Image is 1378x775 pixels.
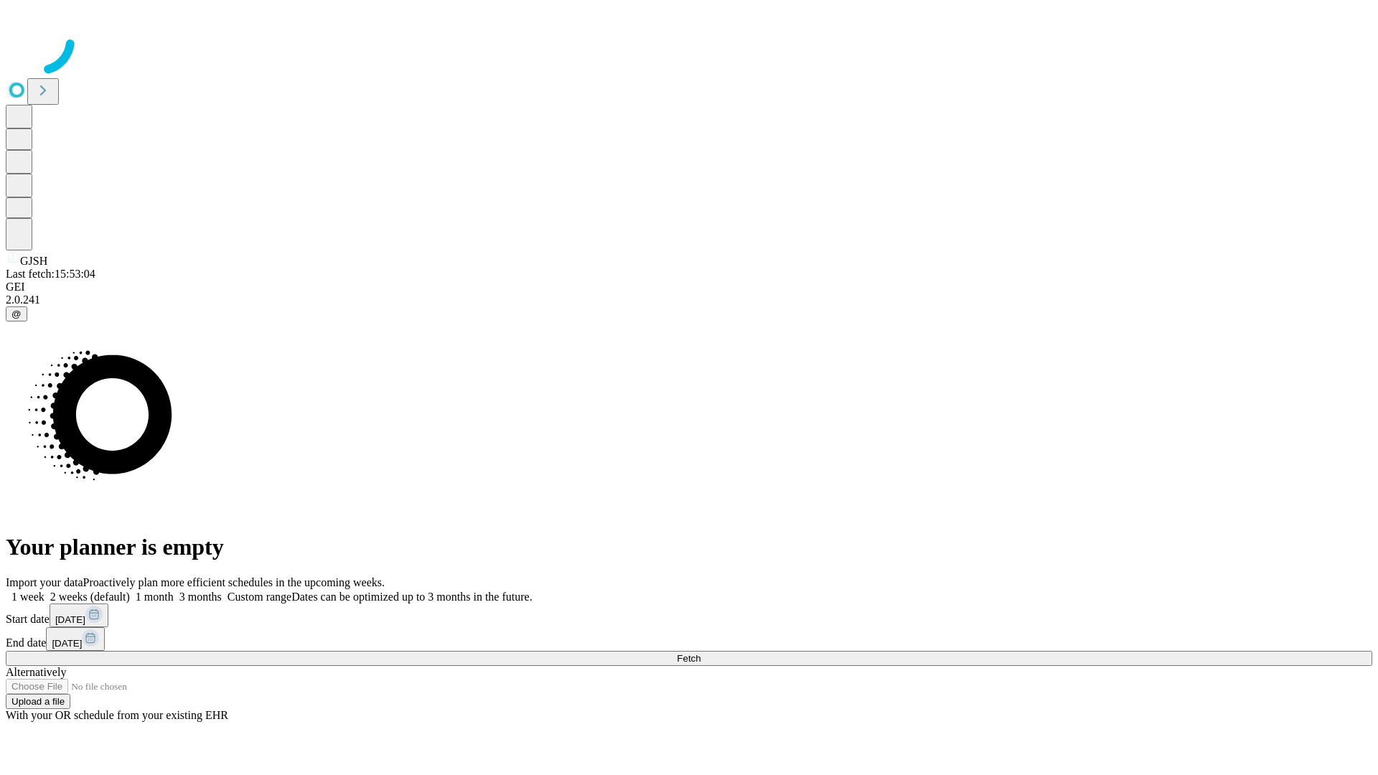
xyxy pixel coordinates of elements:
[6,666,66,678] span: Alternatively
[136,591,174,603] span: 1 month
[6,627,1372,651] div: End date
[6,281,1372,293] div: GEI
[11,309,22,319] span: @
[228,591,291,603] span: Custom range
[52,638,82,649] span: [DATE]
[11,591,44,603] span: 1 week
[6,293,1372,306] div: 2.0.241
[6,694,70,709] button: Upload a file
[6,306,27,321] button: @
[6,651,1372,666] button: Fetch
[46,627,105,651] button: [DATE]
[179,591,222,603] span: 3 months
[6,709,228,721] span: With your OR schedule from your existing EHR
[6,268,95,280] span: Last fetch: 15:53:04
[6,603,1372,627] div: Start date
[83,576,385,588] span: Proactively plan more efficient schedules in the upcoming weeks.
[50,603,108,627] button: [DATE]
[20,255,47,267] span: GJSH
[55,614,85,625] span: [DATE]
[6,576,83,588] span: Import your data
[677,653,700,664] span: Fetch
[50,591,130,603] span: 2 weeks (default)
[291,591,532,603] span: Dates can be optimized up to 3 months in the future.
[6,534,1372,560] h1: Your planner is empty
